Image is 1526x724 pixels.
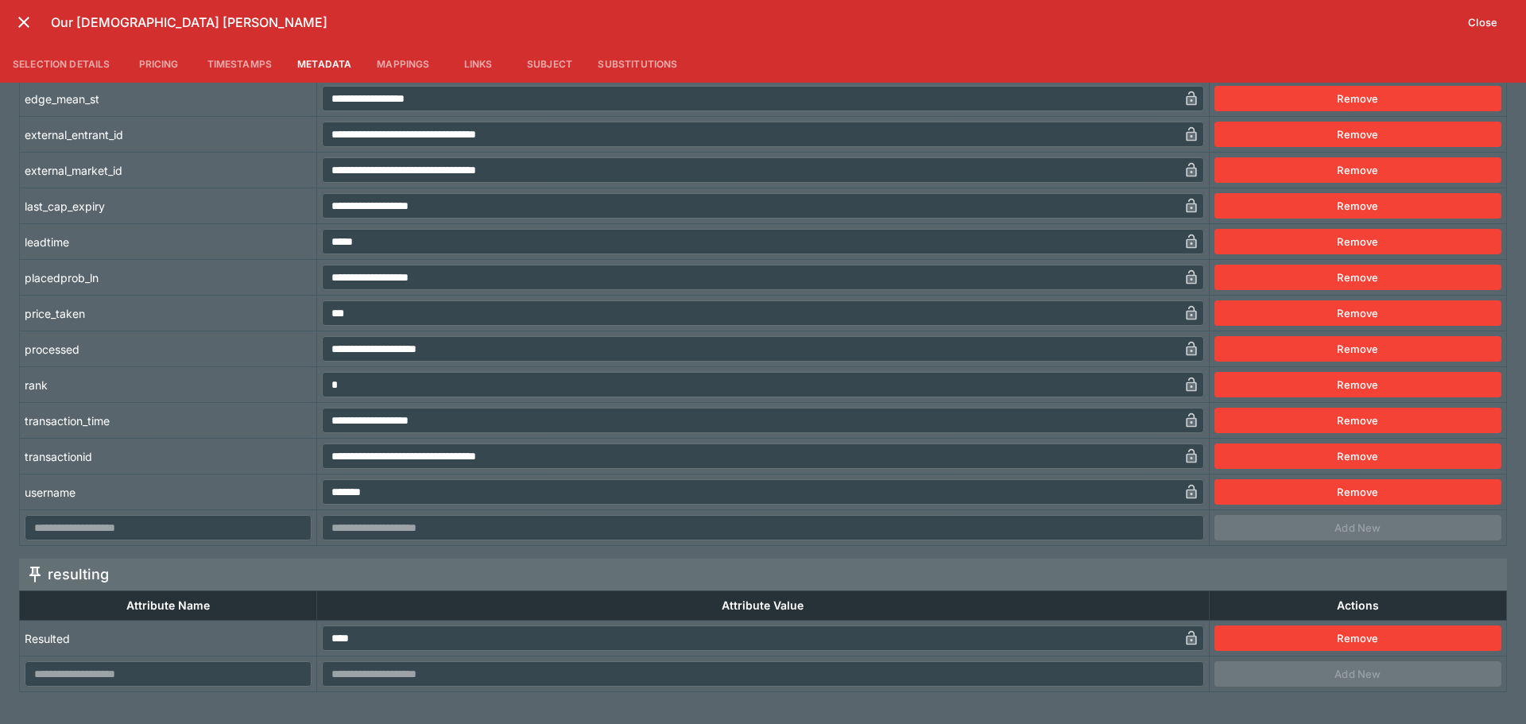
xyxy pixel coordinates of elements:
[10,8,38,37] button: close
[20,153,317,188] td: external_market_id
[20,367,317,403] td: rank
[20,117,317,153] td: external_entrant_id
[364,45,442,83] button: Mappings
[1214,157,1501,183] button: Remove
[1214,408,1501,433] button: Remove
[442,45,513,83] button: Links
[513,45,585,83] button: Subject
[20,474,317,510] td: username
[1214,193,1501,219] button: Remove
[20,81,317,117] td: edge_mean_st
[1214,372,1501,397] button: Remove
[123,45,195,83] button: Pricing
[1458,10,1507,35] button: Close
[20,403,317,439] td: transaction_time
[20,296,317,331] td: price_taken
[1214,300,1501,326] button: Remove
[1214,86,1501,111] button: Remove
[285,45,364,83] button: Metadata
[1214,122,1501,147] button: Remove
[1214,229,1501,254] button: Remove
[1214,625,1501,651] button: Remove
[195,45,285,83] button: Timestamps
[1209,591,1506,621] th: Actions
[48,565,109,583] h5: resulting
[585,45,690,83] button: Substitutions
[51,14,1458,31] h6: Our [DEMOGRAPHIC_DATA] [PERSON_NAME]
[20,439,317,474] td: transactionid
[1214,265,1501,290] button: Remove
[20,331,317,367] td: processed
[1214,479,1501,505] button: Remove
[1214,336,1501,362] button: Remove
[20,260,317,296] td: placedprob_ln
[20,188,317,224] td: last_cap_expiry
[20,621,317,656] td: Resulted
[20,224,317,260] td: leadtime
[1214,443,1501,469] button: Remove
[20,591,317,621] th: Attribute Name
[317,591,1210,621] th: Attribute Value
